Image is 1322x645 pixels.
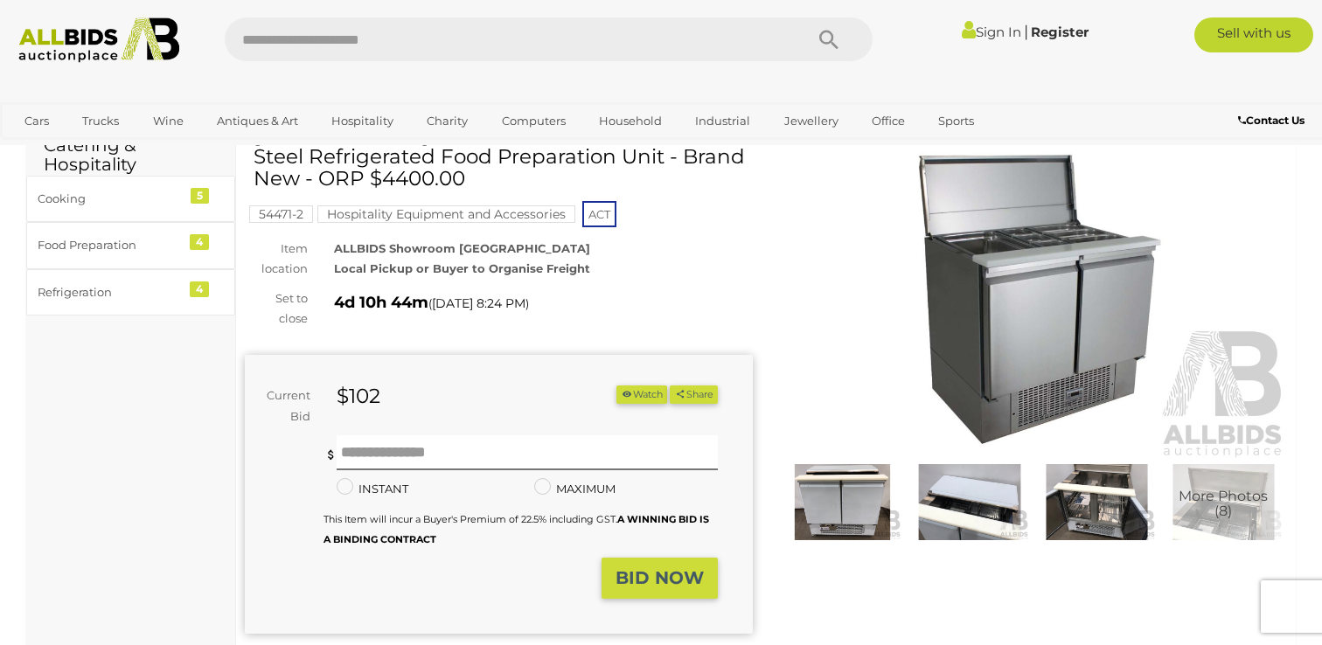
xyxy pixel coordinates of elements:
div: 4 [190,281,209,297]
button: Watch [616,385,667,404]
button: BID NOW [602,558,718,599]
small: This Item will incur a Buyer's Premium of 22.5% including GST. [324,513,709,545]
span: [DATE] 8:24 PM [432,295,525,311]
a: Jewellery [773,107,850,135]
strong: ALLBIDS Showroom [GEOGRAPHIC_DATA] [334,241,590,255]
h2: Catering & Hospitality [44,135,218,174]
a: Sell with us [1194,17,1313,52]
a: Computers [491,107,577,135]
strong: BID NOW [616,567,704,588]
div: Cooking [38,189,182,209]
a: Register [1031,24,1089,40]
div: Set to close [232,288,321,329]
div: 4 [190,234,209,250]
strong: 4d 10h 44m [334,293,428,312]
img: Desmon 260 Litre Two Door Stainless Steel Refrigerated Food Preparation Unit - Brand New - ORP $4... [779,133,1287,460]
a: More Photos(8) [1165,464,1283,540]
a: Hospitality Equipment and Accessories [317,207,575,221]
div: Item location [232,239,321,280]
a: Sign In [962,24,1021,40]
mark: Hospitality Equipment and Accessories [317,205,575,223]
a: Antiques & Art [205,107,310,135]
a: Cars [13,107,60,135]
span: More Photos (8) [1179,489,1268,519]
a: Food Preparation 4 [26,222,235,268]
img: Desmon 260 Litre Two Door Stainless Steel Refrigerated Food Preparation Unit - Brand New - ORP $4... [783,464,901,540]
b: A WINNING BID IS A BINDING CONTRACT [324,513,709,545]
a: Office [860,107,916,135]
a: Trucks [71,107,130,135]
div: Food Preparation [38,235,182,255]
h1: [PERSON_NAME] 260 Litre Two Door Stainless Steel Refrigerated Food Preparation Unit - Brand New -... [254,124,748,191]
strong: Local Pickup or Buyer to Organise Freight [334,261,590,275]
a: Contact Us [1238,111,1309,130]
img: Desmon 260 Litre Two Door Stainless Steel Refrigerated Food Preparation Unit - Brand New - ORP $4... [910,464,1028,540]
b: Contact Us [1238,114,1305,127]
button: Share [670,385,718,404]
a: Cooking 5 [26,176,235,222]
a: Sports [927,107,985,135]
div: Refrigeration [38,282,182,302]
a: Hospitality [320,107,405,135]
img: Desmon 260 Litre Two Door Stainless Steel Refrigerated Food Preparation Unit - Brand New - ORP $4... [1165,464,1283,540]
a: Household [588,107,673,135]
img: Allbids.com.au [10,17,188,63]
mark: 54471-2 [249,205,313,223]
a: [GEOGRAPHIC_DATA] [13,135,160,164]
span: | [1024,22,1028,41]
img: Desmon 260 Litre Two Door Stainless Steel Refrigerated Food Preparation Unit - Brand New - ORP $4... [1038,464,1156,540]
a: Industrial [684,107,762,135]
a: Wine [142,107,195,135]
li: Watch this item [616,385,667,404]
a: 54471-2 [249,207,313,221]
a: Refrigeration 4 [26,269,235,316]
label: MAXIMUM [534,479,616,499]
span: ( ) [428,296,529,310]
button: Search [785,17,873,61]
div: Current Bid [245,385,324,427]
label: INSTANT [337,479,408,499]
span: ACT [582,201,616,227]
strong: $102 [337,384,380,408]
div: 5 [191,188,209,204]
a: Charity [415,107,479,135]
